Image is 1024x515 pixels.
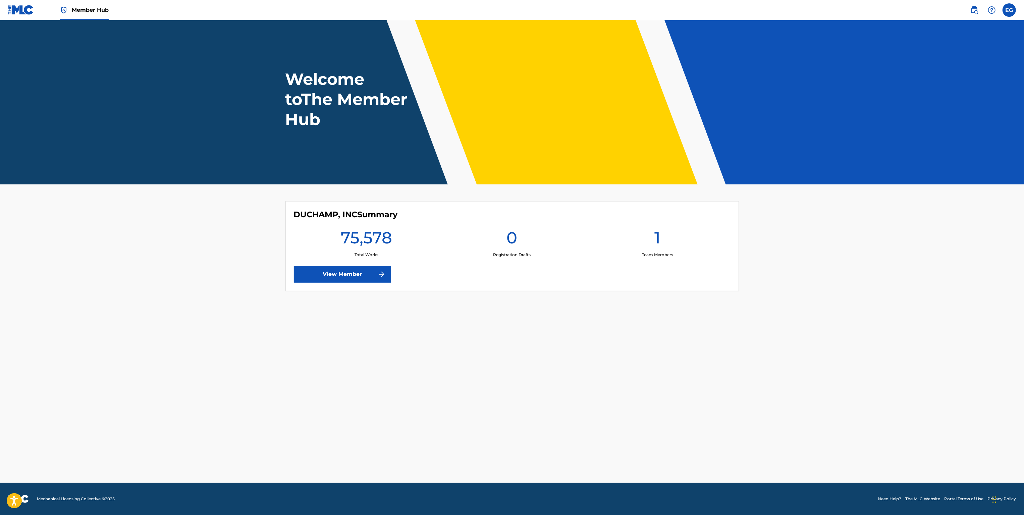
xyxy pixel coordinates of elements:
[506,228,517,252] h1: 0
[285,69,411,129] h1: Welcome to The Member Hub
[988,6,996,14] img: help
[987,496,1016,502] a: Privacy Policy
[970,6,978,14] img: search
[878,496,901,502] a: Need Help?
[1003,3,1016,17] div: User Menu
[355,252,378,258] p: Total Works
[944,496,983,502] a: Portal Terms of Use
[8,495,29,503] img: logo
[654,228,660,252] h1: 1
[37,496,115,502] span: Mechanical Licensing Collective © 2025
[905,496,940,502] a: The MLC Website
[294,210,398,220] h4: DUCHAMP, INC
[294,266,391,283] a: View Member
[985,3,999,17] div: Help
[642,252,673,258] p: Team Members
[992,490,996,510] div: Drag
[60,6,68,14] img: Top Rightsholder
[72,6,109,14] span: Member Hub
[493,252,531,258] p: Registration Drafts
[8,5,34,15] img: MLC Logo
[341,228,392,252] h1: 75,578
[378,270,386,278] img: f7272a7cc735f4ea7f67.svg
[990,483,1024,515] iframe: Chat Widget
[968,3,981,17] a: Public Search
